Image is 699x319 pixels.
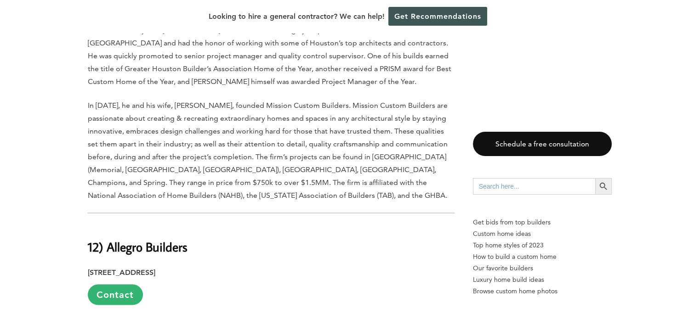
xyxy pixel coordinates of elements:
[88,284,143,305] a: Contact
[598,181,608,191] svg: Search
[473,240,612,251] a: Top home styles of 2023
[388,7,487,26] a: Get Recommendations
[473,251,612,263] a: How to build a custom home
[473,178,595,195] input: Search here...
[88,238,188,254] strong: 12) Allegro Builders
[88,268,155,276] strong: [STREET_ADDRESS]
[473,228,612,240] a: Custom home ideas
[473,285,612,297] a: Browse custom home photos
[473,263,612,274] a: Our favorite builders
[473,132,612,156] a: Schedule a free consultation
[473,217,612,228] p: Get bids from top builders
[88,99,455,201] p: In [DATE], he and his wife, [PERSON_NAME], founded Mission Custom Builders. Mission Custom Builde...
[473,274,612,285] a: Luxury home build ideas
